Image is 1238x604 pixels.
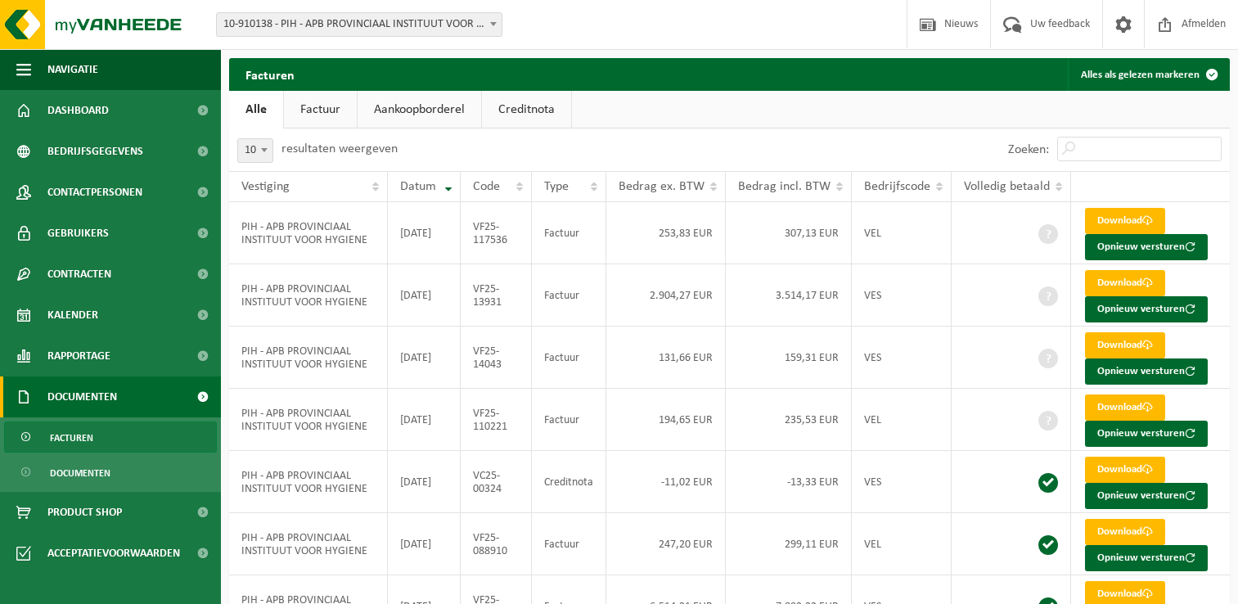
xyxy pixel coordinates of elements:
td: VF25-117536 [461,202,532,264]
button: Opnieuw versturen [1085,545,1208,571]
span: Type [544,180,569,193]
span: Facturen [50,422,93,453]
span: Documenten [47,376,117,417]
td: Factuur [532,264,606,327]
a: Alle [229,91,283,128]
td: Creditnota [532,451,606,513]
span: Documenten [50,458,110,489]
td: VEL [852,389,952,451]
td: [DATE] [388,389,461,451]
td: 307,13 EUR [726,202,852,264]
td: Factuur [532,389,606,451]
td: PIH - APB PROVINCIAAL INSTITUUT VOOR HYGIENE [229,451,388,513]
label: Zoeken: [1008,143,1049,156]
span: Kalender [47,295,98,336]
td: VES [852,264,952,327]
span: Acceptatievoorwaarden [47,533,180,574]
span: Gebruikers [47,213,109,254]
td: [DATE] [388,327,461,389]
a: Facturen [4,421,217,453]
td: -11,02 EUR [606,451,726,513]
td: PIH - APB PROVINCIAAL INSTITUUT VOOR HYGIENE [229,513,388,575]
td: 194,65 EUR [606,389,726,451]
td: 131,66 EUR [606,327,726,389]
button: Opnieuw versturen [1085,483,1208,509]
td: VF25-088910 [461,513,532,575]
td: -13,33 EUR [726,451,852,513]
td: 2.904,27 EUR [606,264,726,327]
td: PIH - APB PROVINCIAAL INSTITUUT VOOR HYGIENE [229,389,388,451]
span: Bedrag incl. BTW [738,180,831,193]
button: Opnieuw versturen [1085,234,1208,260]
td: 159,31 EUR [726,327,852,389]
td: 299,11 EUR [726,513,852,575]
td: VC25-00324 [461,451,532,513]
td: VEL [852,202,952,264]
td: [DATE] [388,202,461,264]
td: VF25-13931 [461,264,532,327]
span: Dashboard [47,90,109,131]
a: Download [1085,208,1165,234]
span: 10 [237,138,273,163]
span: Rapportage [47,336,110,376]
a: Creditnota [482,91,571,128]
a: Download [1085,270,1165,296]
button: Opnieuw versturen [1085,296,1208,322]
td: VES [852,451,952,513]
iframe: chat widget [8,568,273,604]
span: 10 [238,139,272,162]
td: VES [852,327,952,389]
span: Datum [400,180,436,193]
td: 247,20 EUR [606,513,726,575]
a: Aankoopborderel [358,91,481,128]
span: Code [473,180,500,193]
td: [DATE] [388,451,461,513]
td: Factuur [532,202,606,264]
td: PIH - APB PROVINCIAAL INSTITUUT VOOR HYGIENE [229,327,388,389]
span: 10-910138 - PIH - APB PROVINCIAAL INSTITUUT VOOR HYGIENE - ANTWERPEN [216,12,502,37]
a: Documenten [4,457,217,488]
td: 235,53 EUR [726,389,852,451]
button: Alles als gelezen markeren [1068,58,1228,91]
span: Contactpersonen [47,172,142,213]
a: Download [1085,332,1165,358]
td: [DATE] [388,264,461,327]
td: [DATE] [388,513,461,575]
td: VF25-14043 [461,327,532,389]
td: PIH - APB PROVINCIAAL INSTITUUT VOOR HYGIENE [229,202,388,264]
a: Download [1085,457,1165,483]
span: Product Shop [47,492,122,533]
span: Navigatie [47,49,98,90]
button: Opnieuw versturen [1085,358,1208,385]
span: Bedrijfscode [864,180,930,193]
td: 253,83 EUR [606,202,726,264]
td: 3.514,17 EUR [726,264,852,327]
td: VF25-110221 [461,389,532,451]
span: Bedrag ex. BTW [619,180,705,193]
span: Volledig betaald [964,180,1050,193]
td: Factuur [532,513,606,575]
a: Factuur [284,91,357,128]
td: Factuur [532,327,606,389]
button: Opnieuw versturen [1085,421,1208,447]
td: VEL [852,513,952,575]
span: Vestiging [241,180,290,193]
a: Download [1085,519,1165,545]
td: PIH - APB PROVINCIAAL INSTITUUT VOOR HYGIENE [229,264,388,327]
label: resultaten weergeven [281,142,398,156]
h2: Facturen [229,58,311,90]
span: Contracten [47,254,111,295]
span: Bedrijfsgegevens [47,131,143,172]
span: 10-910138 - PIH - APB PROVINCIAAL INSTITUUT VOOR HYGIENE - ANTWERPEN [217,13,502,36]
a: Download [1085,394,1165,421]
